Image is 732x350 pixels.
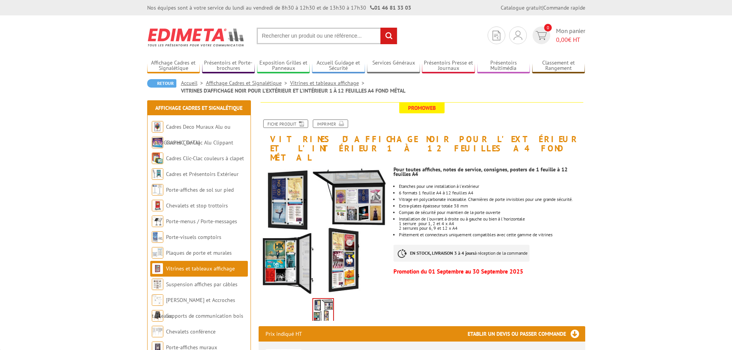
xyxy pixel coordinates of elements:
[477,60,530,72] a: Présentoirs Multimédia
[399,204,585,208] li: Extra-plates épaisseur totale 38 mm
[166,186,234,193] a: Porte-affiches de sol sur pied
[468,326,585,342] h3: Etablir un devis ou passer commande
[313,119,348,128] a: Imprimer
[399,184,585,189] li: Etanches pour une installation à l'extérieur
[556,27,585,44] span: Mon panier
[531,27,585,44] a: devis rapide 0 Mon panier 0,00€ HT
[147,4,411,12] div: Nos équipes sont à votre service du lundi au vendredi de 8h30 à 12h30 et de 13h30 à 17h30
[181,80,206,86] a: Accueil
[501,4,542,11] a: Catalogue gratuit
[266,326,302,342] p: Prix indiqué HT
[393,166,568,177] span: Pour toutes affiches, notes de service, consignes, posters de 1 feuille à 12 feuilles A4
[399,103,445,113] span: Promoweb
[263,119,308,128] a: Fiche produit
[556,36,568,43] span: 0,00
[312,60,365,72] a: Accueil Guidage et Sécurité
[152,184,163,196] img: Porte-affiches de sol sur pied
[147,79,176,88] a: Retour
[393,269,585,274] p: Promotion du 01 Septembre au 30 Septembre 2025
[399,210,585,215] li: Compas de sécurité pour maintien de la porte ouverte
[313,299,333,323] img: affichage_vitrines_d_affichage_affiche_interieur_exterieur_fond_metal_214511nr_214513nr_214515nr.jpg
[152,123,231,146] a: Cadres Deco Muraux Alu ou [GEOGRAPHIC_DATA]
[166,234,221,241] a: Porte-visuels comptoirs
[166,155,244,162] a: Cadres Clic-Clac couleurs à clapet
[501,4,585,12] div: |
[543,4,585,11] a: Commande rapide
[152,200,163,211] img: Chevalets et stop trottoirs
[367,60,420,72] a: Services Généraux
[393,245,529,262] p: à réception de la commande
[514,31,522,40] img: devis rapide
[399,197,585,202] li: Vitrage en polycarbonate incassable. Charnières de porte invisibles pour une grande sécurité.
[152,279,163,290] img: Suspension affiches par câbles
[422,60,475,72] a: Présentoirs Presse et Journaux
[152,153,163,164] img: Cadres Clic-Clac couleurs à clapet
[536,31,547,40] img: devis rapide
[399,217,585,221] div: Installation de l'ouvrant à droite ou à gauche ou bien à l'horizontale
[166,281,237,288] a: Suspension affiches par câbles
[166,139,233,146] a: Cadres Clic-Clac Alu Clippant
[532,60,585,72] a: Classement et Rangement
[206,80,290,86] a: Affichage Cadres et Signalétique
[399,191,585,195] div: 6 formats 1 feuille A4 à 12 feuilles A4
[181,87,405,95] li: VITRINES D'AFFICHAGE NOIR POUR L'EXTÉRIEUR ET L'INTÉRIEUR 1 À 12 FEUILLES A4 FOND MÉTAL
[493,31,500,40] img: devis rapide
[152,121,163,133] img: Cadres Deco Muraux Alu ou Bois
[399,221,585,226] div: 1 serrure pour 1, 2 et 4 x A4
[152,294,163,306] img: Cimaises et Accroches tableaux
[152,231,163,243] img: Porte-visuels comptoirs
[556,35,585,44] span: € HT
[166,265,235,272] a: Vitrines et tableaux affichage
[257,28,397,44] input: Rechercher un produit ou une référence...
[290,80,367,86] a: Vitrines et tableaux affichage
[399,226,585,231] div: 2 serrures pour 6, 9 et 12 x A4
[152,216,163,227] img: Porte-menus / Porte-messages
[166,171,239,177] a: Cadres et Présentoirs Extérieur
[166,202,228,209] a: Chevalets et stop trottoirs
[152,297,235,319] a: [PERSON_NAME] et Accroches tableaux
[202,60,255,72] a: Présentoirs et Porte-brochures
[257,60,310,72] a: Exposition Grilles et Panneaux
[166,218,237,225] a: Porte-menus / Porte-messages
[147,23,245,51] img: Edimeta
[152,326,163,337] img: Chevalets conférence
[399,232,585,237] li: Piètement et connecteurs uniquement compatibles avec cette gamme de vitrines
[259,166,388,296] img: affichage_vitrines_d_affichage_affiche_interieur_exterieur_fond_metal_214511nr_214513nr_214515nr.jpg
[152,247,163,259] img: Plaques de porte et murales
[152,263,163,274] img: Vitrines et tableaux affichage
[166,312,243,319] a: Supports de communication bois
[147,60,200,72] a: Affichage Cadres et Signalétique
[544,24,552,32] span: 0
[380,28,397,44] input: rechercher
[166,328,216,335] a: Chevalets conférence
[370,4,411,11] strong: 01 46 81 33 03
[152,168,163,180] img: Cadres et Présentoirs Extérieur
[155,105,242,111] a: Affichage Cadres et Signalétique
[166,249,232,256] a: Plaques de porte et murales
[410,250,475,256] strong: EN STOCK, LIVRAISON 3 à 4 jours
